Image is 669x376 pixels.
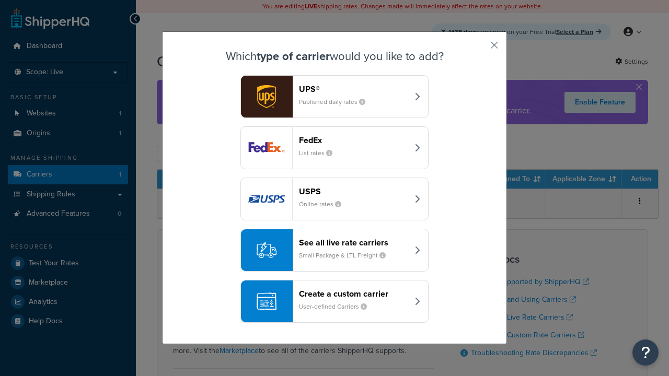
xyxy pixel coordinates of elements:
small: Online rates [299,199,350,209]
small: Published daily rates [299,97,374,107]
img: ups logo [241,76,292,118]
img: icon-carrier-liverate-becf4550.svg [257,240,276,260]
h3: Which would you like to add? [189,50,480,63]
strong: type of carrier [257,48,330,65]
header: See all live rate carriers [299,238,408,248]
small: User-defined Carriers [299,302,375,311]
button: usps logoUSPSOnline rates [240,178,429,220]
button: See all live rate carriersSmall Package & LTL Freight [240,229,429,272]
img: fedEx logo [241,127,292,169]
button: Open Resource Center [632,339,659,366]
button: Create a custom carrierUser-defined Carriers [240,280,429,323]
img: usps logo [241,178,292,220]
header: UPS® [299,84,408,94]
small: Small Package & LTL Freight [299,251,394,260]
button: fedEx logoFedExList rates [240,126,429,169]
header: FedEx [299,135,408,145]
small: List rates [299,148,341,158]
header: Create a custom carrier [299,289,408,299]
header: USPS [299,186,408,196]
img: icon-carrier-custom-c93b8a24.svg [257,291,276,311]
button: ups logoUPS®Published daily rates [240,75,429,118]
